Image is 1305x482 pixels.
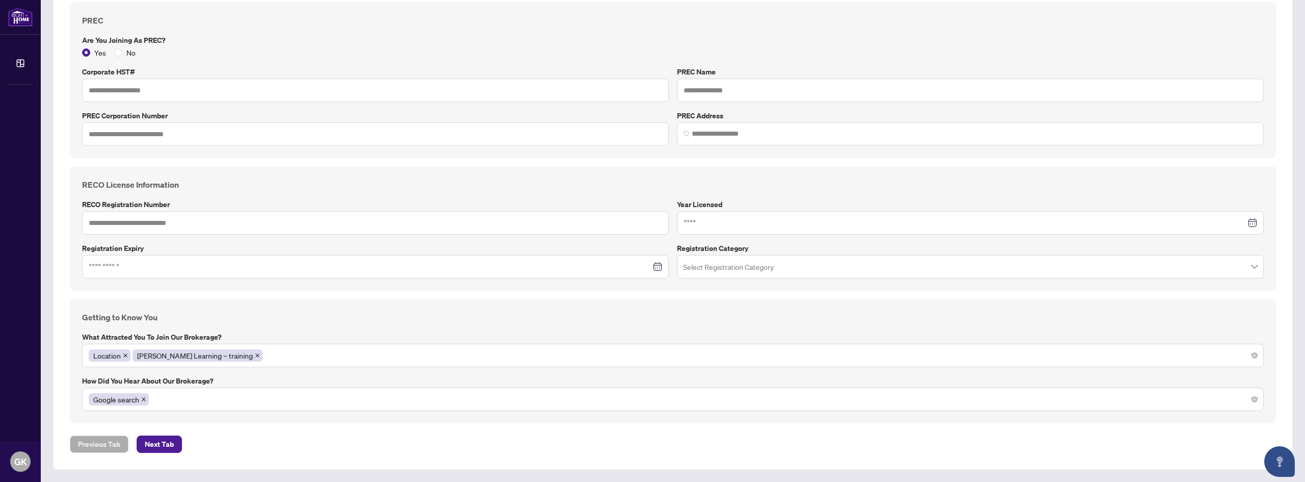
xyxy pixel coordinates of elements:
[677,199,1264,210] label: Year Licensed
[137,350,253,361] span: [PERSON_NAME] Learning – training
[141,397,146,402] span: close
[677,66,1264,78] label: PREC Name
[82,375,1264,387] label: How did you hear about our brokerage?
[133,349,263,362] span: RAHR Learning – training
[145,436,174,452] span: Next Tab
[89,349,130,362] span: Location
[89,393,149,405] span: Google search
[82,66,669,78] label: Corporate HST#
[82,332,1264,343] label: What attracted you to join our brokerage?
[8,8,33,27] img: logo
[82,179,1264,191] h4: RECO License Information
[677,243,1264,254] label: Registration Category
[82,110,669,121] label: PREC Corporation Number
[93,394,139,405] span: Google search
[1264,446,1295,477] button: Open asap
[93,350,121,361] span: Location
[677,110,1264,121] label: PREC Address
[82,199,669,210] label: RECO Registration Number
[70,436,128,453] button: Previous Tab
[82,35,1264,46] label: Are you joining as PREC?
[255,353,260,358] span: close
[123,353,128,358] span: close
[1251,396,1258,402] span: close-circle
[82,14,1264,27] h4: PREC
[137,436,182,453] button: Next Tab
[14,454,27,469] span: GK
[1251,352,1258,359] span: close-circle
[82,311,1264,323] h4: Getting to Know You
[90,47,110,58] span: Yes
[122,47,140,58] span: No
[684,131,690,137] img: search_icon
[82,243,669,254] label: Registration Expiry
